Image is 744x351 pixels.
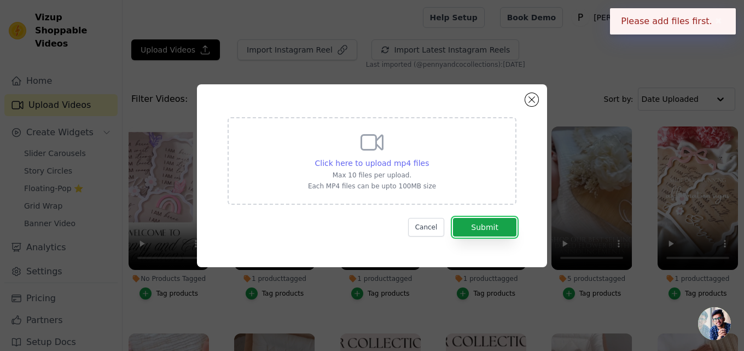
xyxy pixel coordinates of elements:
p: Max 10 files per upload. [308,171,436,180]
button: Cancel [408,218,445,237]
div: Please add files first. [610,8,736,34]
button: Submit [453,218,516,237]
span: Click here to upload mp4 files [315,159,429,168]
button: Close modal [525,93,538,106]
button: Close [712,15,725,28]
p: Each MP4 files can be upto 100MB size [308,182,436,191]
div: Open chat [698,307,731,340]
